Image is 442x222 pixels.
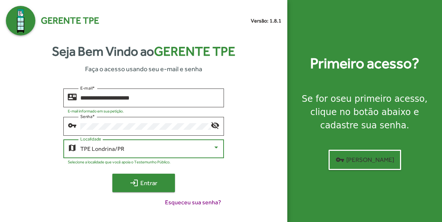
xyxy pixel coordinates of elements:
[336,94,425,104] strong: seu primeiro acesso
[310,52,419,74] strong: Primeiro acesso?
[52,42,235,61] strong: Seja Bem Vindo ao
[130,178,138,187] mat-icon: login
[80,145,124,152] span: TPE Londrina/PR
[6,6,35,35] img: Logo Gerente
[211,121,220,129] mat-icon: visibility_off
[119,176,168,190] span: Entrar
[68,121,77,129] mat-icon: vpn_key
[336,153,394,166] span: [PERSON_NAME]
[68,143,77,152] mat-icon: map
[336,155,344,164] mat-icon: vpn_key
[251,17,281,25] small: Versão: 1.8.1
[68,160,171,164] mat-hint: Selecione a localidade que você apoia o Testemunho Público.
[165,198,221,207] span: Esqueceu sua senha?
[154,44,235,59] span: Gerente TPE
[85,64,202,74] span: Faça o acesso usando seu e-mail e senha
[329,150,401,170] button: [PERSON_NAME]
[68,92,77,101] mat-icon: contact_mail
[296,92,433,132] div: Se for o , clique no botão abaixo e cadastre sua senha.
[41,14,99,28] span: Gerente TPE
[112,174,175,192] button: Entrar
[68,109,124,113] mat-hint: E-mail informado em sua petição.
